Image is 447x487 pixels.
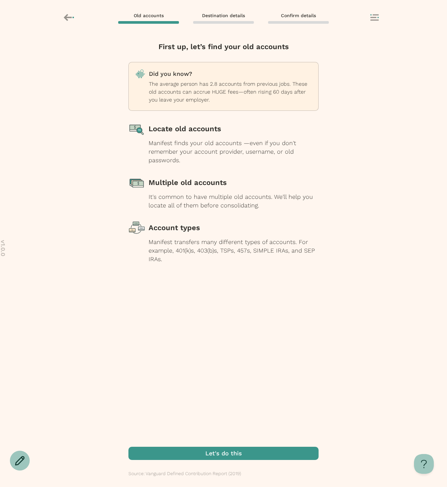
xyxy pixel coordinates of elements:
div: Multiple old accounts [149,174,319,191]
h4: First up, let’s find your old accounts [128,42,319,52]
div: Manifest finds your old accounts —even if you don't remember your account provider, username, or ... [149,139,319,165]
p: Did you know? [149,69,312,79]
span: Old accounts [134,13,164,18]
div: Locate old accounts [149,121,319,137]
div: Manifest transfers many different types of accounts. For example, 401(k)s, 403(b)s, TSPs, 457s, S... [149,238,319,263]
iframe: Toggle Customer Support [414,454,434,474]
button: Let's do this [128,447,319,460]
span: Destination details [202,13,245,18]
div: It's common to have multiple old accounts. We'll help you locate all of them before consolidating. [149,193,319,210]
span: Confirm details [281,13,316,18]
span: The average person has 2.8 accounts from previous jobs. These old accounts can accrue HUGE fees—o... [149,81,307,103]
p: Source: Vanguard Defined Contribution Report (2019) [128,470,241,477]
div: Account types [149,220,319,236]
